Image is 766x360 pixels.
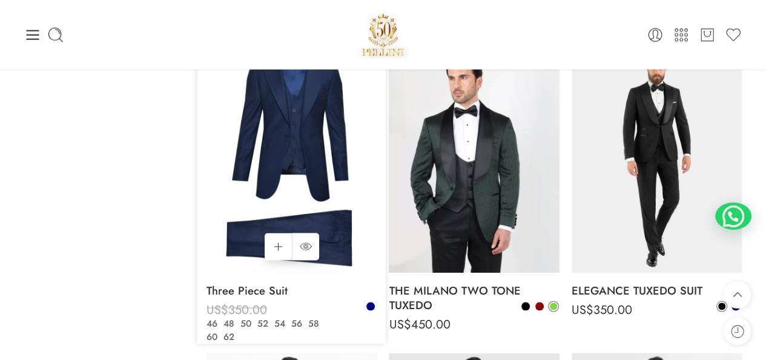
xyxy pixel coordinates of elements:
[206,301,228,319] span: US$
[254,317,271,331] a: 52
[572,279,742,303] a: ELEGANCE TUXEDO SUIT
[725,27,742,44] a: Wishlist
[206,316,228,333] span: US$
[206,301,267,319] bdi: 350.00
[647,27,664,44] a: Login / Register
[237,317,254,331] a: 50
[265,233,292,261] a: Select options for “Three Piece Suit”
[548,301,559,312] a: Green
[389,316,411,333] span: US$
[716,301,727,312] a: Black
[357,9,409,61] a: Pellini -
[203,330,220,344] a: 60
[357,9,409,61] img: Pellini
[305,317,322,331] a: 58
[206,316,265,333] bdi: 175.00
[389,316,450,333] bdi: 450.00
[389,279,559,318] a: THE MILANO TWO TONE TUXEDO
[292,233,319,261] a: QUICK SHOP
[572,301,632,319] bdi: 350.00
[520,301,531,312] a: Black
[365,301,376,312] a: Navy
[534,301,545,312] a: Bordeaux
[220,330,237,344] a: 62
[699,27,716,44] a: Cart
[203,317,220,331] a: 46
[206,279,377,303] a: Three Piece Suit
[271,317,288,331] a: 54
[220,317,237,331] a: 48
[572,301,593,319] span: US$
[288,317,305,331] a: 56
